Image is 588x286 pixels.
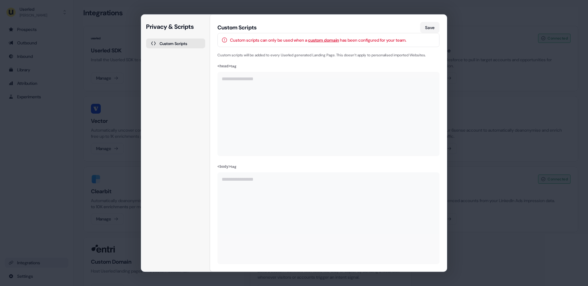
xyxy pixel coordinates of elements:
[146,39,205,48] button: Custom Scripts
[217,63,439,70] div: tag
[146,22,205,31] h1: Privacy & Scripts
[160,41,187,45] div: Custom Scripts
[217,165,231,169] code: <body>
[217,64,231,69] code: <head>
[230,37,406,43] div: Custom scripts can only be used when a has been configured for your team.
[217,24,257,31] div: Custom Scripts
[308,37,339,43] a: custom domain
[217,164,439,170] div: tag
[217,52,439,58] span: Custom scripts will be added to every Userled generated Landing Page. This doesn’t apply to perso...
[420,22,439,33] button: Save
